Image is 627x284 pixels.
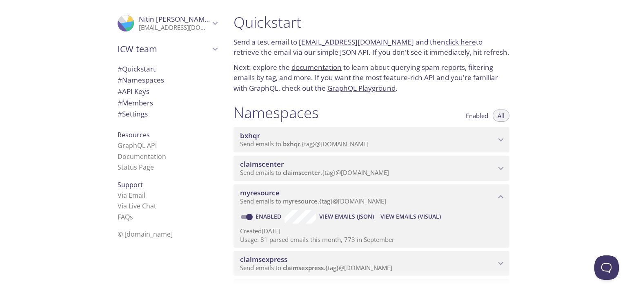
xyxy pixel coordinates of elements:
[118,87,149,96] span: API Keys
[233,127,509,152] div: bxhqr namespace
[233,37,509,58] p: Send a test email to and then to retrieve the email via our simple JSON API. If you don't see it ...
[118,201,156,210] a: Via Live Chat
[283,140,300,148] span: bxhqr
[233,251,509,276] div: claimsexpress namespace
[118,180,143,189] span: Support
[118,75,122,85] span: #
[240,159,284,169] span: claimscenter
[118,109,122,119] span: #
[111,86,224,97] div: API Keys
[291,63,342,72] a: documentation
[233,103,319,122] h1: Namespaces
[139,14,211,24] span: Nitin [PERSON_NAME]
[283,264,324,272] span: claimsexpress
[319,212,374,221] span: View Emails (JSON)
[594,255,619,280] iframe: Help Scout Beacon - Open
[254,212,285,220] a: Enabled
[118,152,166,161] a: Documentation
[240,197,386,205] span: Send emails to . {tag} @[DOMAIN_NAME]
[240,188,280,197] span: myresource
[111,38,224,60] div: ICW team
[118,87,122,96] span: #
[461,110,493,122] button: Enabled
[233,156,509,181] div: claimscenter namespace
[118,75,164,85] span: Namespaces
[111,108,224,120] div: Team Settings
[118,43,210,55] span: ICW team
[118,141,157,150] a: GraphQL API
[240,235,503,244] p: Usage: 81 parsed emails this month, 773 in September
[139,24,210,32] p: [EMAIL_ADDRESS][DOMAIN_NAME]
[327,83,396,93] a: GraphQL Playground
[118,191,145,200] a: Via Email
[111,10,224,37] div: Nitin Jindal
[493,110,509,122] button: All
[111,74,224,86] div: Namespaces
[316,210,377,223] button: View Emails (JSON)
[240,131,260,140] span: bxhqr
[240,255,287,264] span: claimsexpress
[380,212,441,221] span: View Emails (Visual)
[118,64,122,74] span: #
[130,212,133,221] span: s
[240,168,389,177] span: Send emails to . {tag} @[DOMAIN_NAME]
[233,184,509,210] div: myresource namespace
[118,130,150,139] span: Resources
[118,163,154,172] a: Status Page
[118,98,122,107] span: #
[240,140,369,148] span: Send emails to . {tag} @[DOMAIN_NAME]
[118,109,148,119] span: Settings
[240,227,503,235] p: Created [DATE]
[233,62,509,94] p: Next: explore the to learn about querying spam reports, filtering emails by tag, and more. If you...
[240,264,392,272] span: Send emails to . {tag} @[DOMAIN_NAME]
[111,63,224,75] div: Quickstart
[118,230,173,239] span: © [DOMAIN_NAME]
[118,212,133,221] a: FAQ
[445,37,476,47] a: click here
[118,64,156,74] span: Quickstart
[111,97,224,109] div: Members
[283,197,318,205] span: myresource
[118,98,153,107] span: Members
[233,13,509,31] h1: Quickstart
[299,37,414,47] a: [EMAIL_ADDRESS][DOMAIN_NAME]
[377,210,444,223] button: View Emails (Visual)
[283,168,320,177] span: claimscenter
